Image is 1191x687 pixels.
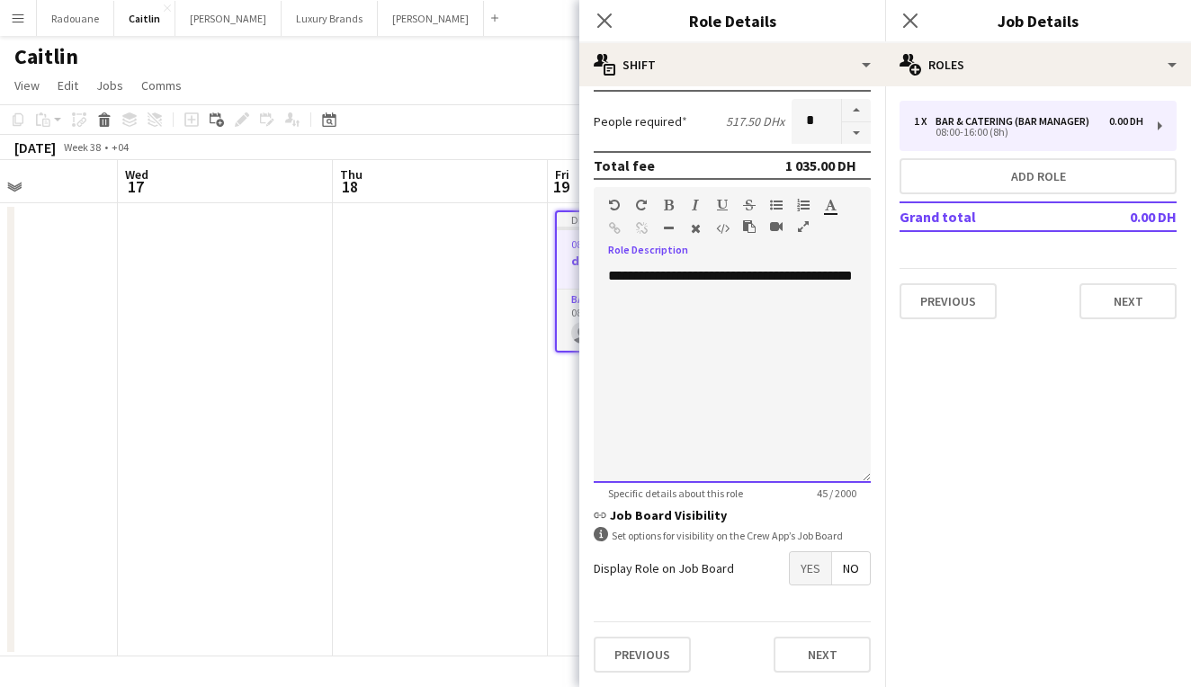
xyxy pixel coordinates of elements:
[96,77,123,94] span: Jobs
[824,198,837,212] button: Text Color
[579,43,885,86] div: Shift
[726,113,784,129] div: 517.50 DH x
[594,507,871,523] h3: Job Board Visibility
[14,138,56,156] div: [DATE]
[936,115,1097,128] div: Bar & Catering (Bar Manager)
[885,9,1191,32] h3: Job Details
[842,99,871,122] button: Increase
[716,198,729,212] button: Underline
[594,560,734,576] label: Display Role on Job Board
[340,166,363,183] span: Thu
[337,176,363,197] span: 18
[662,221,675,236] button: Horizontal Line
[14,43,78,70] h1: Caitlin
[914,115,936,128] div: 1 x
[125,166,148,183] span: Wed
[662,198,675,212] button: Bold
[900,283,997,319] button: Previous
[900,202,1070,231] td: Grand total
[557,290,755,351] app-card-role: Bar & Catering (Bar Manager)0/108:00-16:00 (8h)
[282,1,378,36] button: Luxury Brands
[770,198,783,212] button: Unordered List
[774,637,871,673] button: Next
[89,74,130,97] a: Jobs
[743,198,756,212] button: Strikethrough
[114,1,175,36] button: Caitlin
[608,198,621,212] button: Undo
[689,198,702,212] button: Italic
[7,74,47,97] a: View
[58,77,78,94] span: Edit
[134,74,189,97] a: Comms
[785,156,856,174] div: 1 035.00 DH
[378,1,484,36] button: [PERSON_NAME]
[790,552,831,584] span: Yes
[112,140,129,154] div: +04
[635,198,648,212] button: Redo
[1079,283,1177,319] button: Next
[743,219,756,234] button: Paste as plain text
[594,486,757,500] span: Specific details about this role
[842,122,871,145] button: Decrease
[579,9,885,32] h3: Role Details
[885,43,1191,86] div: Roles
[797,198,810,212] button: Ordered List
[832,552,870,584] span: No
[557,253,755,269] h3: dubai opera
[59,140,104,154] span: Week 38
[594,113,687,129] label: People required
[900,158,1177,194] button: Add role
[716,221,729,236] button: HTML Code
[1109,115,1143,128] div: 0.00 DH
[175,1,282,36] button: [PERSON_NAME]
[770,219,783,234] button: Insert video
[689,221,702,236] button: Clear Formatting
[914,128,1143,137] div: 08:00-16:00 (8h)
[50,74,85,97] a: Edit
[555,210,757,352] app-job-card: Draft08:00-16:00 (8h)0/1dubai opera1 RoleBar & Catering (Bar Manager)0/108:00-16:00 (8h)
[14,77,40,94] span: View
[555,166,569,183] span: Fri
[552,176,569,197] span: 19
[141,77,182,94] span: Comms
[594,637,691,673] button: Previous
[594,156,655,174] div: Total fee
[797,219,810,234] button: Fullscreen
[1070,202,1177,231] td: 0.00 DH
[571,237,644,251] span: 08:00-16:00 (8h)
[37,1,114,36] button: Radouane
[557,212,755,227] div: Draft
[594,527,871,544] div: Set options for visibility on the Crew App’s Job Board
[122,176,148,197] span: 17
[802,486,871,500] span: 45 / 2000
